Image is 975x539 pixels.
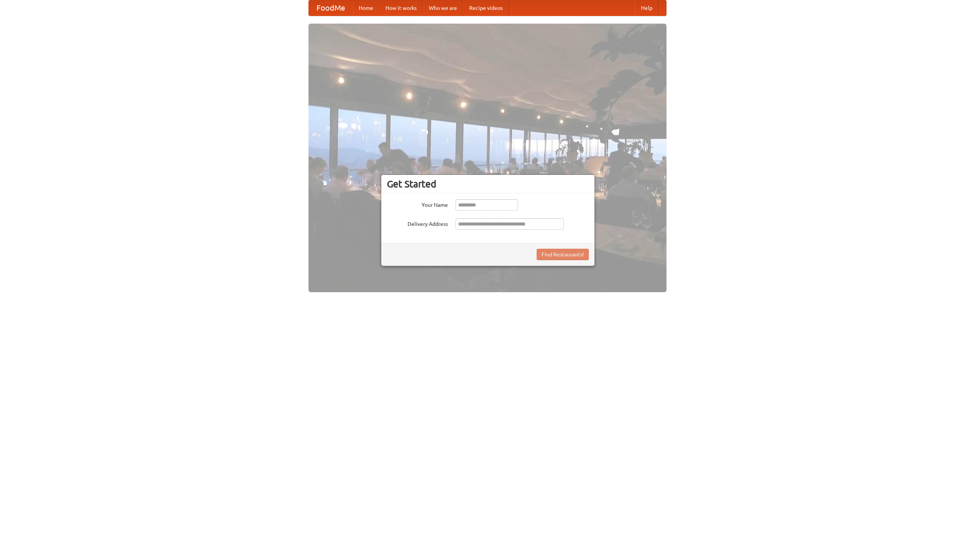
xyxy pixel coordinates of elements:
a: Who we are [423,0,463,16]
a: Recipe videos [463,0,509,16]
h3: Get Started [387,178,589,190]
a: Help [635,0,659,16]
a: How it works [379,0,423,16]
a: Home [353,0,379,16]
label: Delivery Address [387,218,448,228]
a: FoodMe [309,0,353,16]
label: Your Name [387,199,448,209]
button: Find Restaurants! [537,249,589,260]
